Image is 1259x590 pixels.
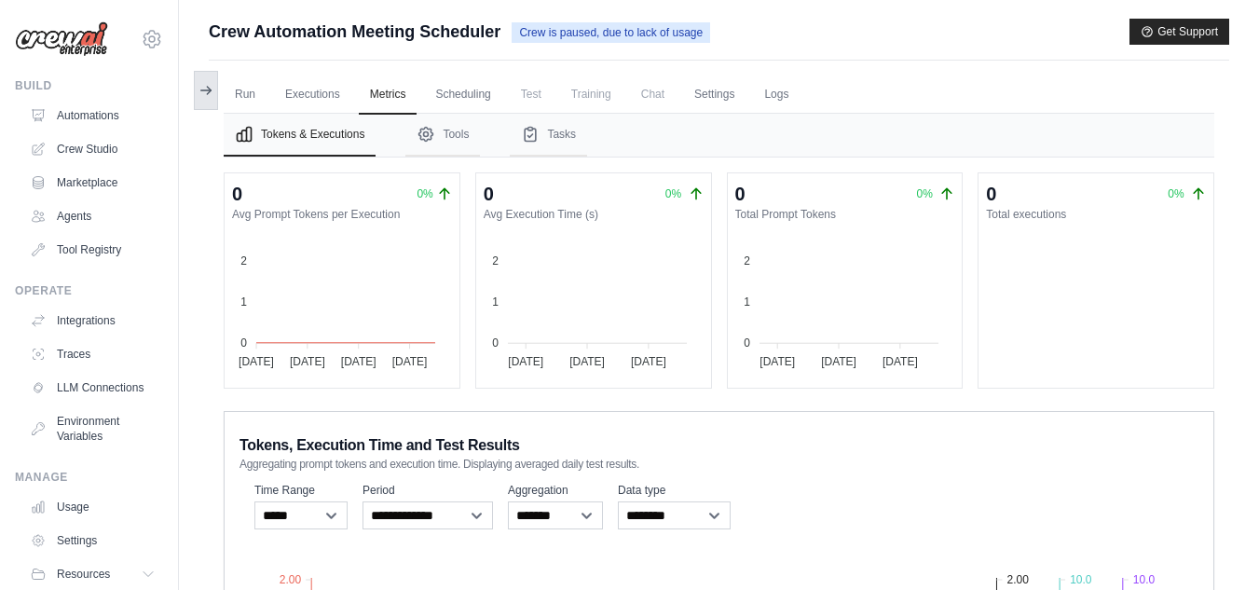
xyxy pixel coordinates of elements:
[239,457,639,472] span: Aggregating prompt tokens and execution time. Displaying averaged daily test results.
[508,355,543,368] tspan: [DATE]
[341,355,376,368] tspan: [DATE]
[1168,187,1184,200] span: 0%
[508,483,603,498] label: Aggregation
[1006,573,1029,586] tspan: 2.00
[1129,19,1229,45] button: Get Support
[1166,501,1259,590] iframe: Chat Widget
[232,207,452,222] dt: Avg Prompt Tokens per Execution
[22,306,163,336] a: Integrations
[560,75,623,113] span: Training is not available until the deployment is complete
[57,567,110,582] span: Resources
[405,114,480,157] button: Tools
[240,336,247,350] tspan: 0
[224,75,267,115] a: Run
[744,336,750,350] tspan: 0
[744,254,750,268] tspan: 2
[417,186,432,201] span: 0%
[484,181,494,207] div: 0
[986,181,996,207] div: 0
[239,355,274,368] tspan: [DATE]
[630,75,676,113] span: Chat is not available until the deployment is complete
[735,181,746,207] div: 0
[22,235,163,265] a: Tool Registry
[510,75,553,113] span: Test
[22,406,163,451] a: Environment Variables
[15,78,163,93] div: Build
[232,181,242,207] div: 0
[22,526,163,556] a: Settings
[22,134,163,164] a: Crew Studio
[618,483,731,498] label: Data type
[821,355,856,368] tspan: [DATE]
[22,101,163,130] a: Automations
[240,254,247,268] tspan: 2
[917,187,933,200] span: 0%
[15,470,163,485] div: Manage
[22,492,163,522] a: Usage
[1133,573,1156,586] tspan: 10.0
[683,75,746,115] a: Settings
[290,355,325,368] tspan: [DATE]
[882,355,917,368] tspan: [DATE]
[15,283,163,298] div: Operate
[492,336,499,350] tspan: 0
[224,114,376,157] button: Tokens & Executions
[280,573,302,586] tspan: 2.00
[224,114,1214,157] nav: Tabs
[492,295,499,309] tspan: 1
[22,201,163,231] a: Agents
[512,22,710,43] span: Crew is paused, due to lack of usage
[274,75,351,115] a: Executions
[22,373,163,403] a: LLM Connections
[15,21,108,57] img: Logo
[359,75,417,115] a: Metrics
[209,19,500,45] span: Crew Automation Meeting Scheduler
[392,355,428,368] tspan: [DATE]
[492,254,499,268] tspan: 2
[665,187,681,200] span: 0%
[484,207,704,222] dt: Avg Execution Time (s)
[744,295,750,309] tspan: 1
[569,355,605,368] tspan: [DATE]
[363,483,493,498] label: Period
[510,114,587,157] button: Tasks
[424,75,501,115] a: Scheduling
[240,295,247,309] tspan: 1
[22,339,163,369] a: Traces
[1070,573,1092,586] tspan: 10.0
[760,355,795,368] tspan: [DATE]
[239,434,520,457] span: Tokens, Execution Time and Test Results
[22,168,163,198] a: Marketplace
[22,559,163,589] button: Resources
[986,207,1206,222] dt: Total executions
[753,75,800,115] a: Logs
[735,207,955,222] dt: Total Prompt Tokens
[254,483,348,498] label: Time Range
[631,355,666,368] tspan: [DATE]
